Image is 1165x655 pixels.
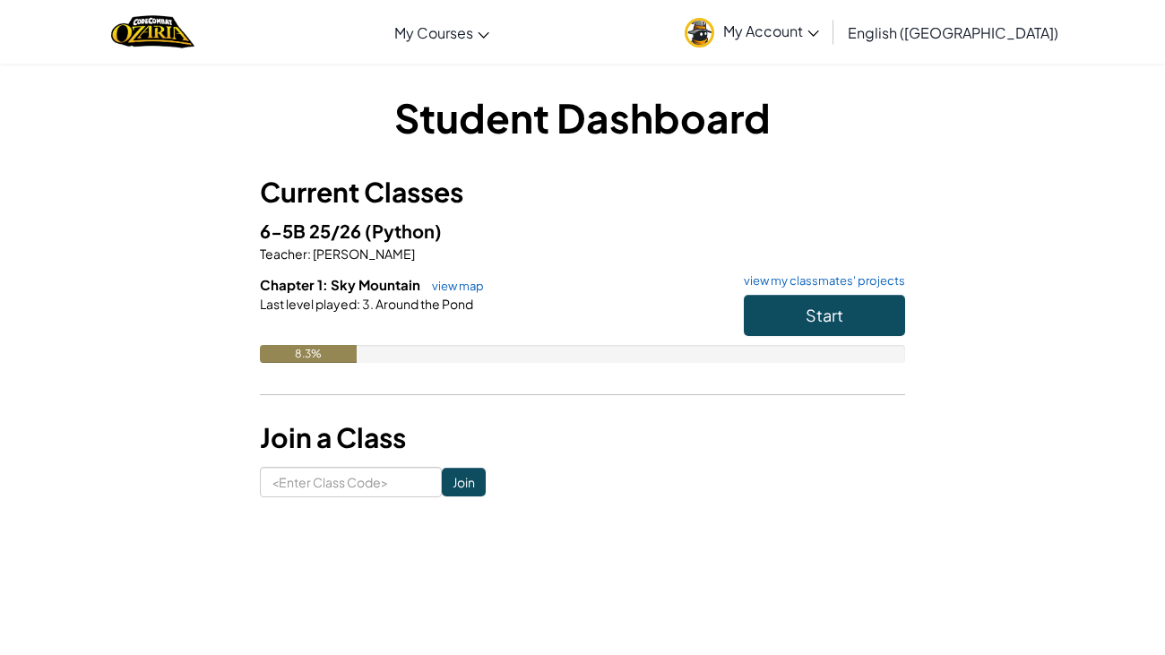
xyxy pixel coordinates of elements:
img: Home [111,13,194,50]
input: <Enter Class Code> [260,467,442,497]
a: Ozaria by CodeCombat logo [111,13,194,50]
span: 3. [360,296,374,312]
button: Start [744,295,905,336]
a: English ([GEOGRAPHIC_DATA]) [839,8,1067,56]
span: [PERSON_NAME] [311,246,415,262]
span: Start [806,305,843,325]
h1: Student Dashboard [260,90,905,145]
span: Last level played [260,296,357,312]
div: 8.3% [260,345,357,363]
span: (Python) [365,220,442,242]
h3: Current Classes [260,172,905,212]
a: My Courses [385,8,498,56]
a: My Account [676,4,828,60]
a: view map [423,279,484,293]
input: Join [442,468,486,496]
span: My Account [723,22,819,40]
span: : [307,246,311,262]
h3: Join a Class [260,418,905,458]
span: English ([GEOGRAPHIC_DATA]) [848,23,1058,42]
a: view my classmates' projects [735,275,905,287]
span: Teacher [260,246,307,262]
img: avatar [685,18,714,47]
span: Around the Pond [374,296,473,312]
span: My Courses [394,23,473,42]
span: : [357,296,360,312]
span: 6-5B 25/26 [260,220,365,242]
span: Chapter 1: Sky Mountain [260,276,423,293]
